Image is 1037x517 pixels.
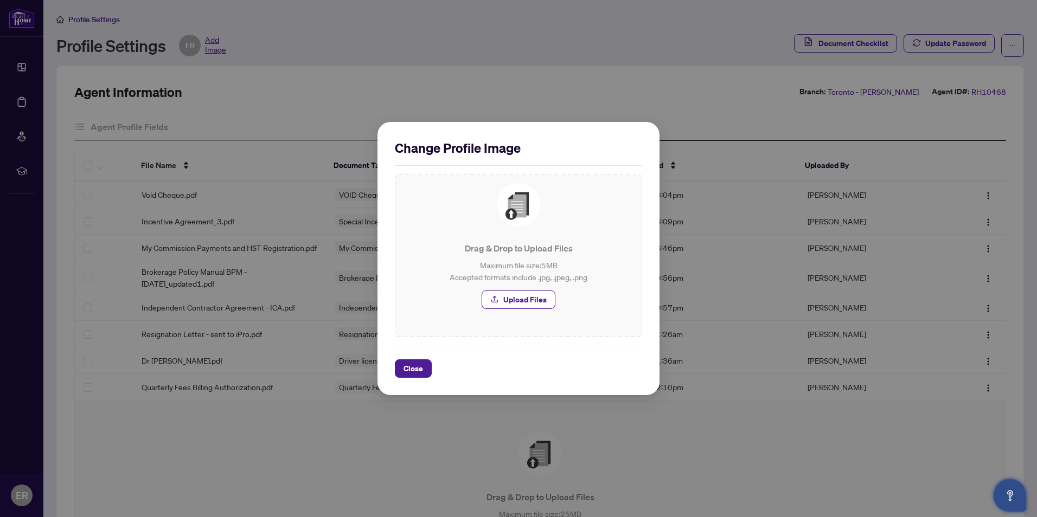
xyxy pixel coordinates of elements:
[404,360,423,377] span: Close
[404,259,633,283] p: Maximum file size: 5 MB Accepted formats include .jpg, .jpeg, .png
[395,139,642,157] h2: Change Profile Image
[395,175,642,318] span: File UploadDrag & Drop to Upload FilesMaximum file size:5MBAccepted formats include .jpg, .jpeg, ...
[497,183,540,227] img: File Upload
[994,479,1026,512] button: Open asap
[503,291,547,308] span: Upload Files
[404,242,633,255] p: Drag & Drop to Upload Files
[482,290,555,309] button: Upload Files
[395,359,432,378] button: Close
